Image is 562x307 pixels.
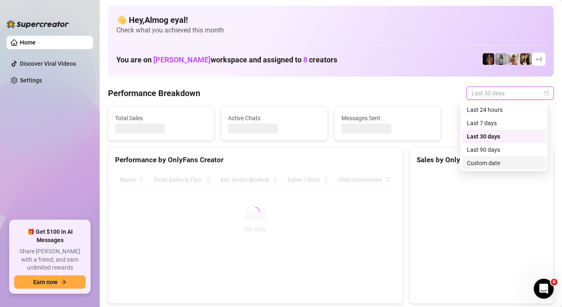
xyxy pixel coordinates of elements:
span: loading [250,205,261,217]
img: Green [508,53,519,65]
div: Performance by OnlyFans Creator [115,154,396,166]
img: AD [520,53,532,65]
img: A [495,53,507,65]
div: Sales by OnlyFans Creator [417,154,547,166]
div: Last 7 days [462,116,546,130]
span: 🎁 Get $100 in AI Messages [14,228,86,244]
h4: 👋 Hey, Almog eyal ! [116,14,545,26]
span: Earn now [33,279,57,285]
h1: You are on workspace and assigned to creators [116,55,337,64]
div: Last 90 days [467,145,541,154]
div: Custom date [467,158,541,168]
div: Last 90 days [462,143,546,156]
span: Messages Sent [341,114,434,123]
span: Share [PERSON_NAME] with a friend, and earn unlimited rewards [14,248,86,272]
div: Custom date [462,156,546,170]
img: D [483,53,494,65]
img: logo-BBDzfeDw.svg [7,20,69,28]
a: Home [20,39,36,46]
div: Last 24 hours [462,103,546,116]
span: Total Sales [115,114,207,123]
div: Last 30 days [467,132,541,141]
div: Last 24 hours [467,105,541,114]
span: + 4 [535,54,542,64]
div: Last 7 days [467,119,541,128]
span: calendar [544,91,549,96]
button: Earn nowarrow-right [14,275,86,289]
span: Last 30 days [471,87,549,99]
span: [PERSON_NAME] [153,55,211,64]
iframe: Intercom live chat [534,279,554,299]
span: arrow-right [61,279,66,285]
span: Active Chats [228,114,320,123]
a: Settings [20,77,42,84]
span: Check what you achieved this month [116,26,545,35]
span: 6 [551,279,557,285]
h4: Performance Breakdown [108,87,200,99]
span: 8 [303,55,307,64]
div: Last 30 days [462,130,546,143]
a: Discover Viral Videos [20,60,76,67]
